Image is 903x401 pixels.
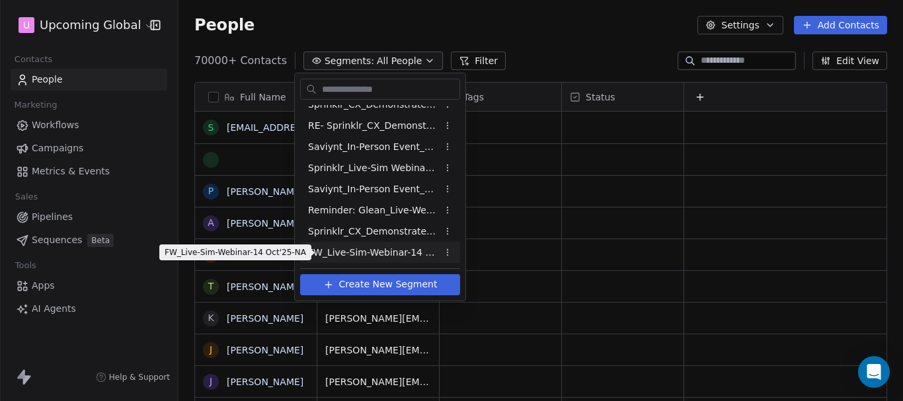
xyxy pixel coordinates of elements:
[308,119,438,133] span: RE- Sprinklr_CX_Demonstrate_Reg_Drive_[DATE]
[300,274,460,295] button: Create New Segment
[308,182,438,196] span: Saviynt_In-Person Event_Sept & [DATE] ([GEOGRAPHIC_DATA])
[308,161,438,175] span: Sprinklr_Live-Sim Webinar_[DATE]
[308,203,438,217] span: Reminder: Glean_Live-Webinar_23rdSept'25
[165,247,306,258] p: FW_Live-Sim-Webinar-14 Oct'25-NA
[339,277,438,291] span: Create New Segment
[308,140,438,154] span: Saviynt_In-Person Event_Sept & [DATE] ([GEOGRAPHIC_DATA])
[308,246,438,260] span: FW_Live-Sim-Webinar-14 Oct'25-NA
[308,225,438,238] span: Sprinklr_CX_Demonstrate_Reg_Drive_[DATE]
